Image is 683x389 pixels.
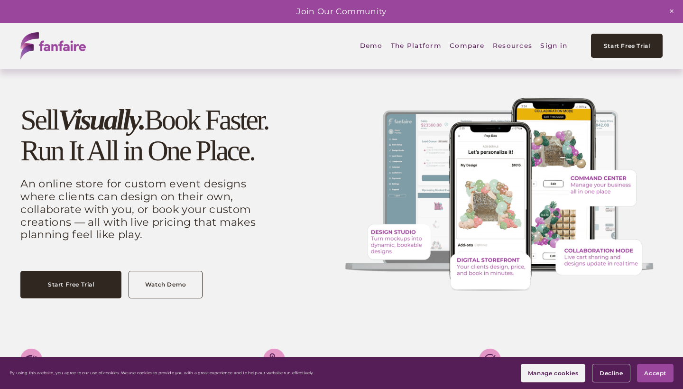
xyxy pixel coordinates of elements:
a: Start Free Trial [591,34,662,58]
a: Compare [450,35,485,57]
span: Manage cookies [528,370,578,377]
span: Accept [644,370,666,377]
img: fanfaire [20,32,86,59]
a: Demo [360,35,383,57]
a: folder dropdown [391,35,442,57]
span: Decline [600,370,623,377]
a: Sign in [540,35,567,57]
span: Resources [493,36,532,56]
button: Accept [637,364,674,382]
button: Decline [592,364,630,382]
span: The Platform [391,36,442,56]
button: Manage cookies [521,364,585,382]
a: folder dropdown [493,35,532,57]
